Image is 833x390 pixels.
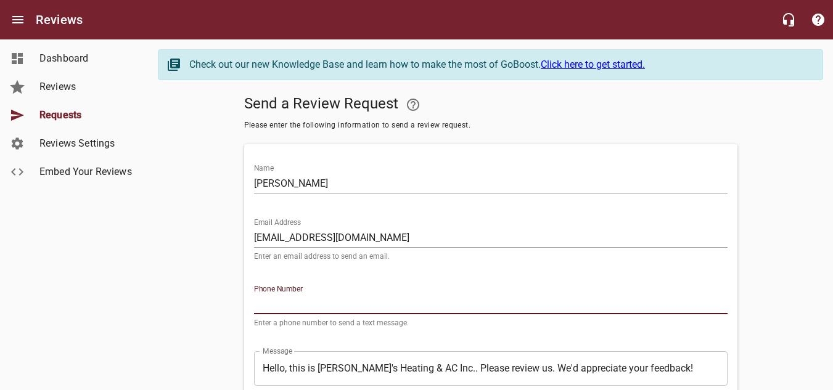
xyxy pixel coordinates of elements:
[39,79,133,94] span: Reviews
[774,5,803,35] button: Live Chat
[803,5,833,35] button: Support Portal
[39,108,133,123] span: Requests
[39,165,133,179] span: Embed Your Reviews
[254,253,728,260] p: Enter an email address to send an email.
[244,90,737,120] h5: Send a Review Request
[254,219,301,226] label: Email Address
[36,10,83,30] h6: Reviews
[39,51,133,66] span: Dashboard
[189,57,810,72] div: Check out our new Knowledge Base and learn how to make the most of GoBoost.
[3,5,33,35] button: Open drawer
[254,319,728,327] p: Enter a phone number to send a text message.
[244,120,737,132] span: Please enter the following information to send a review request.
[254,285,303,293] label: Phone Number
[254,165,274,172] label: Name
[263,362,719,374] textarea: Hello, this is [PERSON_NAME]'s Heating & AC Inc.. Please review us. We'd appreciate your feedback!
[398,90,428,120] a: Your Google or Facebook account must be connected to "Send a Review Request"
[541,59,645,70] a: Click here to get started.
[39,136,133,151] span: Reviews Settings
